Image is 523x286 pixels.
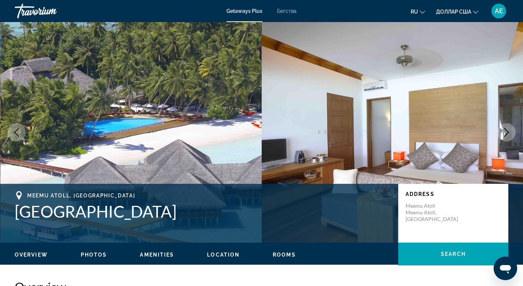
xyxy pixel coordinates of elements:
h1: [GEOGRAPHIC_DATA] [15,202,391,221]
p: Address [406,191,501,197]
button: Previous image [7,123,26,142]
button: Search [398,243,508,265]
p: Meemu Atoll Meemu Atoll, [GEOGRAPHIC_DATA] [406,203,464,222]
a: Getaways Plus [226,8,262,14]
span: Location [207,252,240,258]
font: ru [411,9,418,15]
button: Rooms [273,251,296,258]
button: Amenities [140,251,174,258]
span: Search [441,251,466,257]
span: Amenities [140,252,174,258]
span: Rooms [273,252,296,258]
span: Meemu Atoll, [GEOGRAPHIC_DATA] [27,193,135,199]
button: Изменить валюту [436,6,478,17]
iframe: Кнопка запуска окна обмена сообщениями [494,257,517,280]
font: доллар США [436,9,471,15]
a: Травориум [15,1,88,21]
font: АЕ [495,7,503,15]
button: Overview [15,251,48,258]
span: Photos [81,252,107,258]
button: Next image [497,123,516,142]
button: Изменить язык [411,6,425,17]
a: Бегства [277,8,297,14]
button: Photos [81,251,107,258]
button: Меню пользователя [489,3,508,19]
span: Overview [15,252,48,258]
button: Location [207,251,240,258]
